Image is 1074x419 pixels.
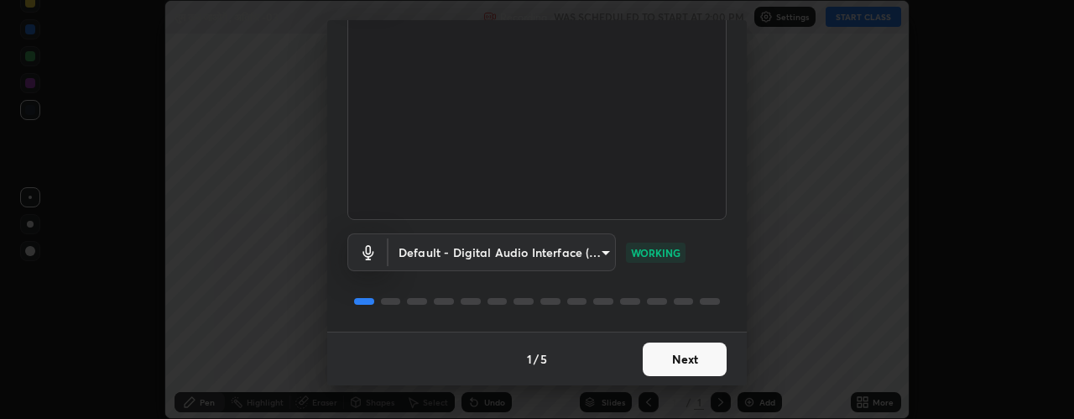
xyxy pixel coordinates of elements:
h4: 1 [527,350,532,368]
h4: / [534,350,539,368]
button: Next [643,343,727,376]
p: WORKING [631,245,680,260]
h4: 5 [540,350,547,368]
div: Cam Link 4K (0fd9:0066) [388,233,616,271]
